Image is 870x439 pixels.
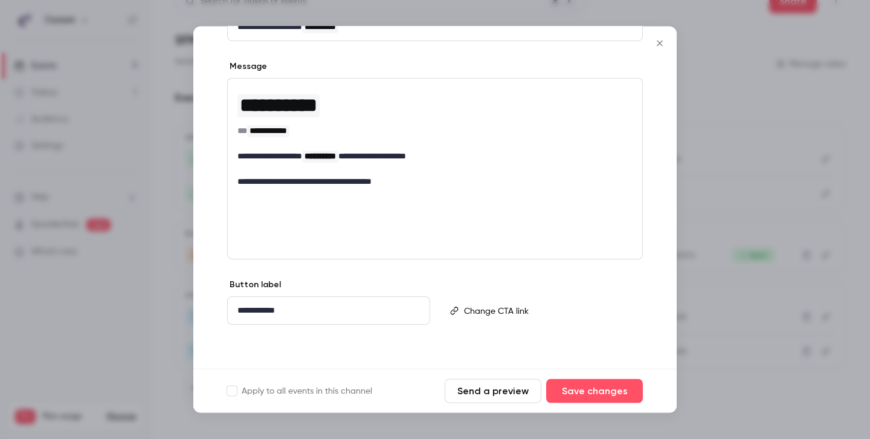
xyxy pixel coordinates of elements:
[445,379,541,403] button: Send a preview
[648,31,672,56] button: Close
[228,79,642,196] div: editor
[228,298,430,325] div: editor
[227,279,281,291] label: Button label
[228,14,642,41] div: editor
[227,385,372,397] label: Apply to all events in this channel
[546,379,643,403] button: Save changes
[227,61,267,73] label: Message
[459,298,642,325] div: editor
